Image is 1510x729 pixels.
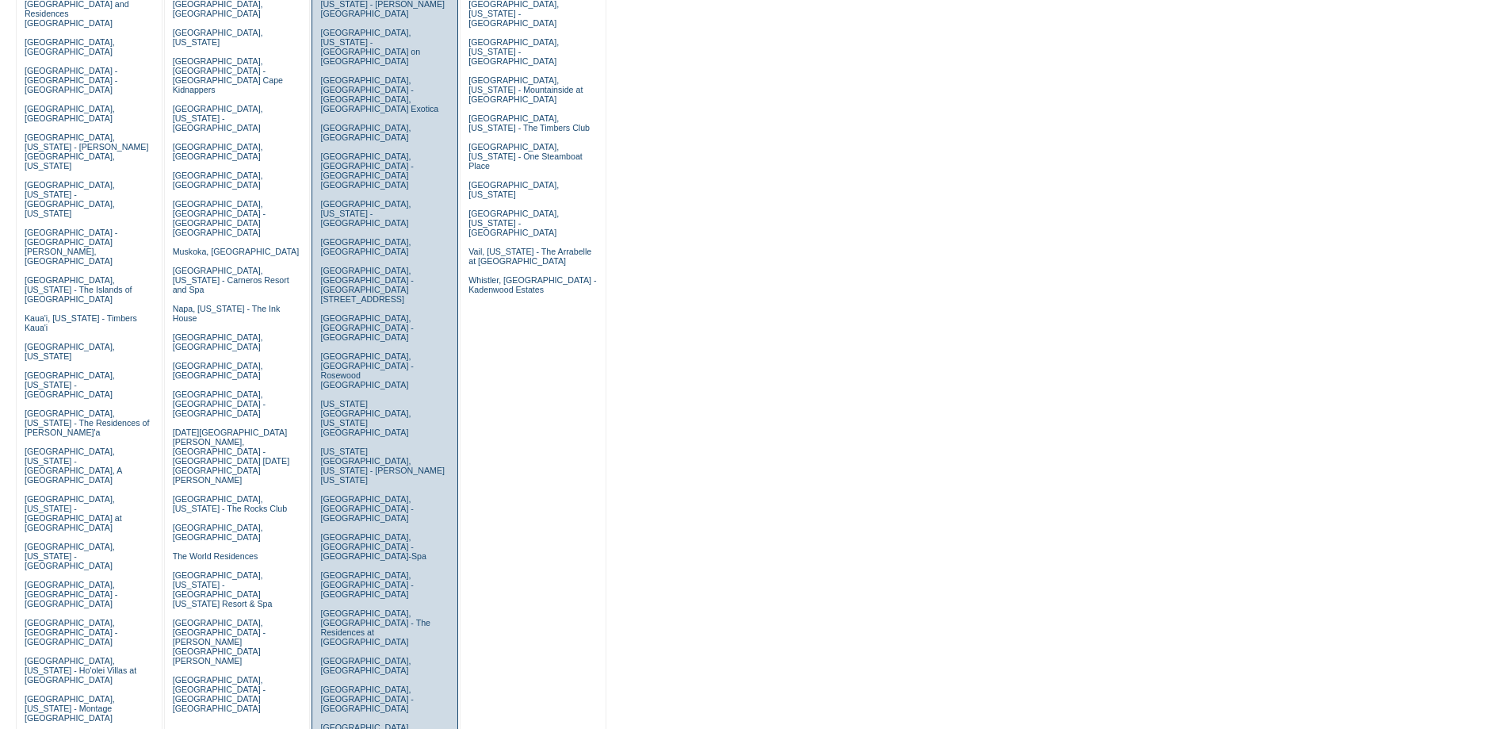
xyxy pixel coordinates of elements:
a: [GEOGRAPHIC_DATA], [GEOGRAPHIC_DATA] [173,523,263,542]
a: [GEOGRAPHIC_DATA], [GEOGRAPHIC_DATA] - [GEOGRAPHIC_DATA] [320,313,413,342]
a: Whistler, [GEOGRAPHIC_DATA] - Kadenwood Estates [468,275,596,294]
a: [GEOGRAPHIC_DATA], [US_STATE] - Carneros Resort and Spa [173,266,289,294]
a: [GEOGRAPHIC_DATA], [US_STATE] - [GEOGRAPHIC_DATA] [173,104,263,132]
a: [GEOGRAPHIC_DATA], [US_STATE] - [GEOGRAPHIC_DATA], [US_STATE] [25,180,115,218]
a: The World Residences [173,551,258,561]
a: Kaua'i, [US_STATE] - Timbers Kaua'i [25,313,137,332]
a: [GEOGRAPHIC_DATA], [US_STATE] - [GEOGRAPHIC_DATA] [25,370,115,399]
a: [GEOGRAPHIC_DATA], [GEOGRAPHIC_DATA] - [GEOGRAPHIC_DATA][STREET_ADDRESS] [320,266,413,304]
a: [GEOGRAPHIC_DATA], [GEOGRAPHIC_DATA] - [PERSON_NAME][GEOGRAPHIC_DATA][PERSON_NAME] [173,618,266,666]
a: [US_STATE][GEOGRAPHIC_DATA], [US_STATE][GEOGRAPHIC_DATA] [320,399,411,437]
a: [GEOGRAPHIC_DATA], [US_STATE] - [GEOGRAPHIC_DATA] [US_STATE] Resort & Spa [173,570,273,608]
a: [GEOGRAPHIC_DATA], [GEOGRAPHIC_DATA] - [GEOGRAPHIC_DATA] [GEOGRAPHIC_DATA] [320,152,413,190]
a: [GEOGRAPHIC_DATA] - [GEOGRAPHIC_DATA][PERSON_NAME], [GEOGRAPHIC_DATA] [25,228,117,266]
a: [GEOGRAPHIC_DATA], [GEOGRAPHIC_DATA] [173,142,263,161]
a: [GEOGRAPHIC_DATA], [US_STATE] [25,342,115,361]
a: [US_STATE][GEOGRAPHIC_DATA], [US_STATE] - [PERSON_NAME] [US_STATE] [320,447,445,485]
a: [GEOGRAPHIC_DATA], [GEOGRAPHIC_DATA] [25,104,115,123]
a: [DATE][GEOGRAPHIC_DATA][PERSON_NAME], [GEOGRAPHIC_DATA] - [GEOGRAPHIC_DATA] [DATE][GEOGRAPHIC_DAT... [173,428,289,485]
a: [GEOGRAPHIC_DATA], [US_STATE] - [GEOGRAPHIC_DATA] [25,542,115,570]
a: Napa, [US_STATE] - The Ink House [173,304,281,323]
a: [GEOGRAPHIC_DATA], [GEOGRAPHIC_DATA] - [GEOGRAPHIC_DATA] [25,618,117,647]
a: Muskoka, [GEOGRAPHIC_DATA] [173,247,299,256]
a: [GEOGRAPHIC_DATA], [US_STATE] - Ho'olei Villas at [GEOGRAPHIC_DATA] [25,656,136,685]
a: [GEOGRAPHIC_DATA], [GEOGRAPHIC_DATA] [320,123,411,142]
a: [GEOGRAPHIC_DATA], [US_STATE] - The Islands of [GEOGRAPHIC_DATA] [25,275,132,304]
a: [GEOGRAPHIC_DATA], [US_STATE] - [GEOGRAPHIC_DATA] [468,37,559,66]
a: [GEOGRAPHIC_DATA], [US_STATE] - Montage [GEOGRAPHIC_DATA] [25,694,115,723]
a: [GEOGRAPHIC_DATA], [GEOGRAPHIC_DATA] [173,171,263,190]
a: [GEOGRAPHIC_DATA], [GEOGRAPHIC_DATA] [320,656,411,675]
a: [GEOGRAPHIC_DATA] - [GEOGRAPHIC_DATA] - [GEOGRAPHIC_DATA] [25,66,117,94]
a: [GEOGRAPHIC_DATA], [US_STATE] - The Timbers Club [468,113,590,132]
a: [GEOGRAPHIC_DATA], [GEOGRAPHIC_DATA] [173,332,263,351]
a: Vail, [US_STATE] - The Arrabelle at [GEOGRAPHIC_DATA] [468,247,591,266]
a: [GEOGRAPHIC_DATA], [US_STATE] - [GEOGRAPHIC_DATA], A [GEOGRAPHIC_DATA] [25,447,122,485]
a: [GEOGRAPHIC_DATA], [GEOGRAPHIC_DATA] [173,361,263,380]
a: [GEOGRAPHIC_DATA], [GEOGRAPHIC_DATA] - [GEOGRAPHIC_DATA] [173,389,266,418]
a: [GEOGRAPHIC_DATA], [US_STATE] - Mountainside at [GEOGRAPHIC_DATA] [468,75,583,104]
a: [GEOGRAPHIC_DATA], [US_STATE] - [GEOGRAPHIC_DATA] [320,199,411,228]
a: [GEOGRAPHIC_DATA], [US_STATE] [468,180,559,199]
a: [GEOGRAPHIC_DATA], [GEOGRAPHIC_DATA] - [GEOGRAPHIC_DATA] [320,494,413,523]
a: [GEOGRAPHIC_DATA], [GEOGRAPHIC_DATA] - [GEOGRAPHIC_DATA], [GEOGRAPHIC_DATA] Exotica [320,75,438,113]
a: [GEOGRAPHIC_DATA], [GEOGRAPHIC_DATA] - Rosewood [GEOGRAPHIC_DATA] [320,351,413,389]
a: [GEOGRAPHIC_DATA], [US_STATE] - The Residences of [PERSON_NAME]'a [25,409,150,437]
a: [GEOGRAPHIC_DATA], [US_STATE] - [GEOGRAPHIC_DATA] on [GEOGRAPHIC_DATA] [320,28,420,66]
a: [GEOGRAPHIC_DATA], [US_STATE] [173,28,263,47]
a: [GEOGRAPHIC_DATA], [GEOGRAPHIC_DATA] - [GEOGRAPHIC_DATA]-Spa [320,532,426,561]
a: [GEOGRAPHIC_DATA], [GEOGRAPHIC_DATA] - [GEOGRAPHIC_DATA] Cape Kidnappers [173,56,283,94]
a: [GEOGRAPHIC_DATA], [GEOGRAPHIC_DATA] - [GEOGRAPHIC_DATA] [320,685,413,713]
a: [GEOGRAPHIC_DATA], [GEOGRAPHIC_DATA] - [GEOGRAPHIC_DATA] [320,570,413,599]
a: [GEOGRAPHIC_DATA], [GEOGRAPHIC_DATA] [320,237,411,256]
a: [GEOGRAPHIC_DATA], [GEOGRAPHIC_DATA] - The Residences at [GEOGRAPHIC_DATA] [320,608,430,647]
a: [GEOGRAPHIC_DATA], [GEOGRAPHIC_DATA] - [GEOGRAPHIC_DATA] [GEOGRAPHIC_DATA] [173,675,266,713]
a: [GEOGRAPHIC_DATA], [US_STATE] - [PERSON_NAME][GEOGRAPHIC_DATA], [US_STATE] [25,132,149,171]
a: [GEOGRAPHIC_DATA], [US_STATE] - One Steamboat Place [468,142,583,171]
a: [GEOGRAPHIC_DATA], [US_STATE] - [GEOGRAPHIC_DATA] at [GEOGRAPHIC_DATA] [25,494,122,532]
a: [GEOGRAPHIC_DATA], [GEOGRAPHIC_DATA] [25,37,115,56]
a: [GEOGRAPHIC_DATA], [US_STATE] - [GEOGRAPHIC_DATA] [468,209,559,237]
a: [GEOGRAPHIC_DATA], [GEOGRAPHIC_DATA] - [GEOGRAPHIC_DATA] [25,580,117,608]
a: [GEOGRAPHIC_DATA], [US_STATE] - The Rocks Club [173,494,288,513]
a: [GEOGRAPHIC_DATA], [GEOGRAPHIC_DATA] - [GEOGRAPHIC_DATA] [GEOGRAPHIC_DATA] [173,199,266,237]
